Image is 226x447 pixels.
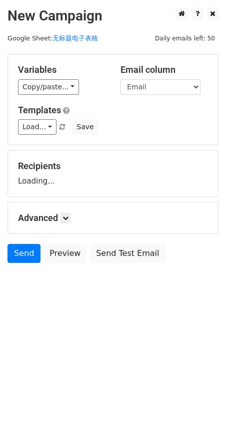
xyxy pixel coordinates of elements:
button: Save [72,119,98,135]
h5: Email column [120,64,208,75]
a: Copy/paste... [18,79,79,95]
h5: Recipients [18,161,208,172]
h5: Advanced [18,213,208,223]
span: Daily emails left: 50 [151,33,218,44]
h5: Variables [18,64,105,75]
a: Send Test Email [89,244,165,263]
a: 无标题电子表格 [52,34,98,42]
a: Send [7,244,40,263]
small: Google Sheet: [7,34,98,42]
a: Daily emails left: 50 [151,34,218,42]
h2: New Campaign [7,7,218,24]
div: Loading... [18,161,208,187]
a: Templates [18,105,61,115]
a: Preview [43,244,87,263]
a: Load... [18,119,56,135]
